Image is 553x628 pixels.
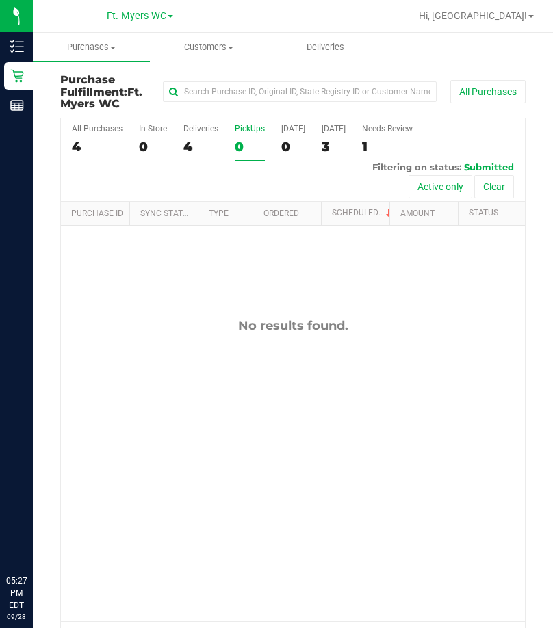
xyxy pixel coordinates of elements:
span: Ft. Myers WC [107,10,166,22]
div: [DATE] [322,124,346,133]
span: Deliveries [288,41,363,53]
inline-svg: Retail [10,69,24,83]
div: [DATE] [281,124,305,133]
div: PickUps [235,124,265,133]
inline-svg: Inventory [10,40,24,53]
p: 05:27 PM EDT [6,575,27,612]
iframe: Resource center unread badge [40,516,57,533]
div: Needs Review [362,124,413,133]
a: Ordered [263,209,299,218]
input: Search Purchase ID, Original ID, State Registry ID or Customer Name... [163,81,437,102]
div: 4 [72,139,123,155]
button: Clear [474,175,514,198]
inline-svg: Reports [10,99,24,112]
span: Ft. Myers WC [60,86,142,111]
span: Filtering on status: [372,161,461,172]
span: Purchases [33,41,150,53]
div: 0 [281,139,305,155]
a: Purchase ID [71,209,123,218]
p: 09/28 [6,612,27,622]
span: Submitted [464,161,514,172]
a: Scheduled [332,208,394,218]
div: No results found. [61,318,525,333]
a: Deliveries [267,33,384,62]
span: Hi, [GEOGRAPHIC_DATA]! [419,10,527,21]
div: 0 [139,139,167,155]
a: Purchases [33,33,150,62]
a: Type [209,209,229,218]
div: 0 [235,139,265,155]
a: Status [469,208,498,218]
div: Deliveries [183,124,218,133]
div: 3 [322,139,346,155]
a: Sync Status [140,209,193,218]
div: 4 [183,139,218,155]
div: 1 [362,139,413,155]
div: In Store [139,124,167,133]
a: Amount [400,209,435,218]
div: All Purchases [72,124,123,133]
button: Active only [409,175,472,198]
h3: Purchase Fulfillment: [60,74,163,110]
button: All Purchases [450,80,526,103]
iframe: Resource center [14,519,55,560]
a: Customers [150,33,267,62]
span: Customers [151,41,266,53]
